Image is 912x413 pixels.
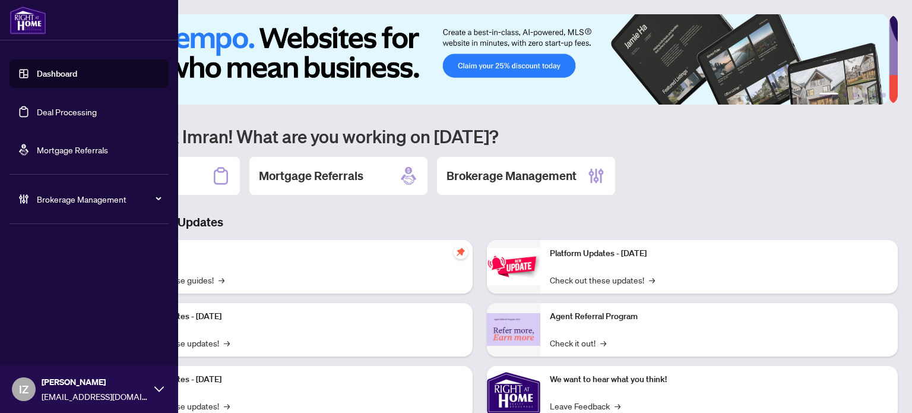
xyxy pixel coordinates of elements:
img: Agent Referral Program [487,313,540,346]
button: 2 [843,93,848,97]
span: IZ [19,381,28,398]
span: → [600,336,606,349]
a: Dashboard [37,68,77,79]
span: [PERSON_NAME] [42,376,148,389]
p: We want to hear what you think! [550,373,888,386]
button: Open asap [864,371,900,407]
h2: Brokerage Management [446,168,577,184]
a: Deal Processing [37,106,97,117]
a: Check out these updates!→ [550,273,655,286]
span: Brokerage Management [37,193,160,206]
span: [EMAIL_ADDRESS][DOMAIN_NAME] [42,390,148,403]
a: Leave Feedback→ [550,399,620,412]
p: Platform Updates - [DATE] [550,247,888,260]
a: Check it out!→ [550,336,606,349]
a: Mortgage Referrals [37,144,108,155]
span: → [224,336,230,349]
p: Platform Updates - [DATE] [125,373,463,386]
span: → [218,273,224,286]
img: Platform Updates - June 23, 2025 [487,248,540,285]
img: logo [9,6,46,34]
h2: Mortgage Referrals [259,168,363,184]
p: Self-Help [125,247,463,260]
img: Slide 0 [62,14,889,105]
span: → [224,399,230,412]
span: → [615,399,620,412]
span: pushpin [454,245,468,259]
span: → [649,273,655,286]
button: 4 [862,93,867,97]
p: Platform Updates - [DATE] [125,310,463,323]
button: 6 [881,93,886,97]
h1: Welcome back Imran! What are you working on [DATE]? [62,125,898,147]
button: 5 [872,93,876,97]
p: Agent Referral Program [550,310,888,323]
button: 3 [853,93,857,97]
button: 1 [819,93,838,97]
h3: Brokerage & Industry Updates [62,214,898,231]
